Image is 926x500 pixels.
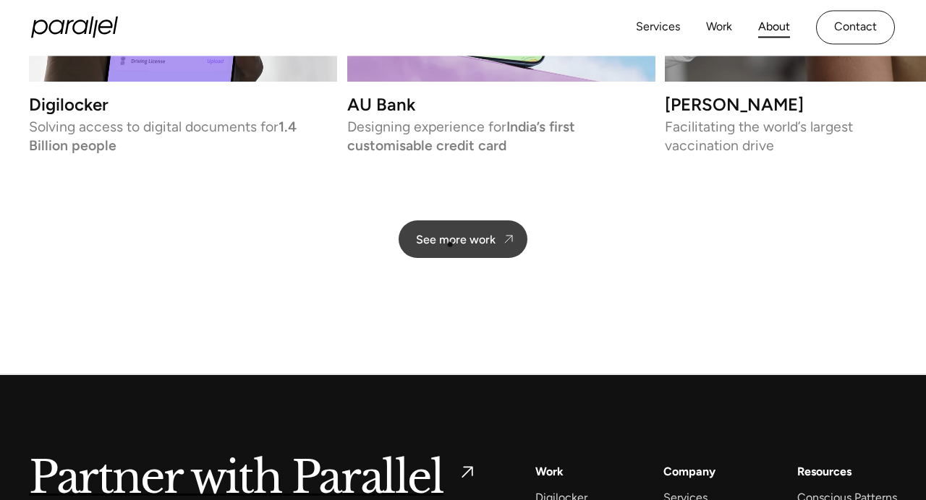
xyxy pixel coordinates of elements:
[706,17,732,38] a: Work
[347,118,575,153] strong: India’s first customisable credit card
[29,98,318,111] h3: Digilocker
[797,462,851,481] div: Resources
[535,462,564,481] a: Work
[816,10,895,44] a: Contact
[347,98,637,111] h3: AU Bank
[663,462,715,481] a: Company
[29,462,443,495] h5: Partner with Parallel
[758,17,790,38] a: About
[399,220,527,258] a: See more work
[416,233,496,246] div: See more work
[347,122,637,150] p: Designing experience for
[29,118,297,153] strong: 1.4 Billion people
[31,17,118,38] a: home
[29,462,477,495] a: Partner with Parallel
[29,122,318,150] p: Solving access to digital documents for
[636,17,680,38] a: Services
